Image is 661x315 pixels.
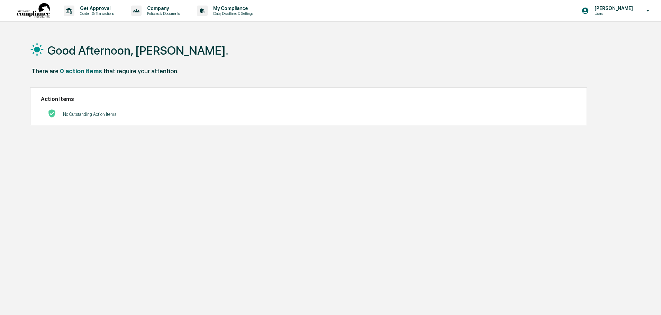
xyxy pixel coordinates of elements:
[31,67,58,75] div: There are
[589,6,636,11] p: [PERSON_NAME]
[208,11,257,16] p: Data, Deadlines & Settings
[208,6,257,11] p: My Compliance
[74,6,117,11] p: Get Approval
[74,11,117,16] p: Content & Transactions
[47,44,228,57] h1: Good Afternoon, [PERSON_NAME].
[17,3,50,19] img: logo
[60,67,102,75] div: 0 action items
[48,109,56,118] img: No Actions logo
[142,6,183,11] p: Company
[41,96,576,102] h2: Action Items
[142,11,183,16] p: Policies & Documents
[589,11,636,16] p: Users
[103,67,179,75] div: that require your attention.
[63,112,116,117] p: No Outstanding Action Items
